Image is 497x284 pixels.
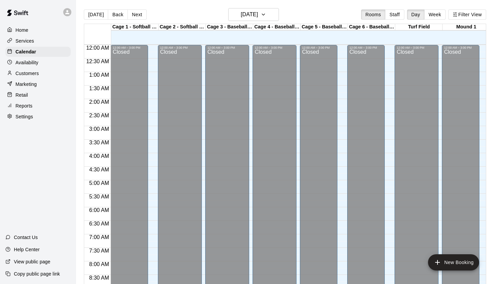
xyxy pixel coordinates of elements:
[444,46,477,49] div: 12:00 AM – 3:00 PM
[88,261,111,267] span: 8:00 AM
[88,221,111,227] span: 6:30 AM
[302,46,335,49] div: 12:00 AM – 3:00 PM
[5,112,71,122] a: Settings
[5,90,71,100] a: Retail
[88,275,111,281] span: 8:30 AM
[5,68,71,78] a: Customers
[448,9,486,20] button: Filter View
[88,86,111,91] span: 1:30 AM
[85,45,111,51] span: 12:00 AM
[228,8,279,21] button: [DATE]
[88,72,111,78] span: 1:00 AM
[88,234,111,240] span: 7:00 AM
[16,81,37,88] p: Marketing
[88,99,111,105] span: 2:00 AM
[127,9,146,20] button: Next
[443,24,490,30] div: Mound 1
[301,24,348,30] div: Cage 5 - Baseball (HitTrax)
[16,102,32,109] p: Reports
[5,47,71,57] a: Calendar
[407,9,425,20] button: Day
[88,153,111,159] span: 4:00 AM
[5,101,71,111] a: Reports
[348,24,395,30] div: Cage 6 - Baseball (Hack Attack Hand-fed Machine)
[16,70,39,77] p: Customers
[88,248,111,254] span: 7:30 AM
[253,24,301,30] div: Cage 4 - Baseball (Triple Play)
[108,9,128,20] button: Back
[14,270,60,277] p: Copy public page link
[88,126,111,132] span: 3:00 AM
[5,36,71,46] a: Services
[349,46,383,49] div: 12:00 AM – 3:00 PM
[361,9,385,20] button: Rooms
[88,167,111,172] span: 4:30 AM
[397,46,436,49] div: 12:00 AM – 3:00 PM
[88,140,111,145] span: 3:30 AM
[16,92,28,98] p: Retail
[385,9,404,20] button: Staff
[424,9,446,20] button: Week
[88,180,111,186] span: 5:00 AM
[88,207,111,213] span: 6:00 AM
[395,24,443,30] div: Turf Field
[113,46,146,49] div: 12:00 AM – 3:00 PM
[88,194,111,199] span: 5:30 AM
[16,113,33,120] p: Settings
[159,24,206,30] div: Cage 2 - Softball (Triple Play)
[16,48,36,55] p: Calendar
[111,24,159,30] div: Cage 1 - Softball (Hack Attack)
[206,24,253,30] div: Cage 3 - Baseball (Triple Play)
[207,46,247,49] div: 12:00 AM – 3:00 PM
[84,9,108,20] button: [DATE]
[16,27,28,33] p: Home
[16,59,39,66] p: Availability
[241,10,258,19] h6: [DATE]
[428,254,479,270] button: add
[5,79,71,89] a: Marketing
[16,38,34,44] p: Services
[88,113,111,118] span: 2:30 AM
[255,46,294,49] div: 12:00 AM – 3:00 PM
[160,46,200,49] div: 12:00 AM – 3:00 PM
[5,57,71,68] a: Availability
[14,258,50,265] p: View public page
[5,25,71,35] a: Home
[14,234,38,241] p: Contact Us
[14,246,40,253] p: Help Center
[85,58,111,64] span: 12:30 AM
